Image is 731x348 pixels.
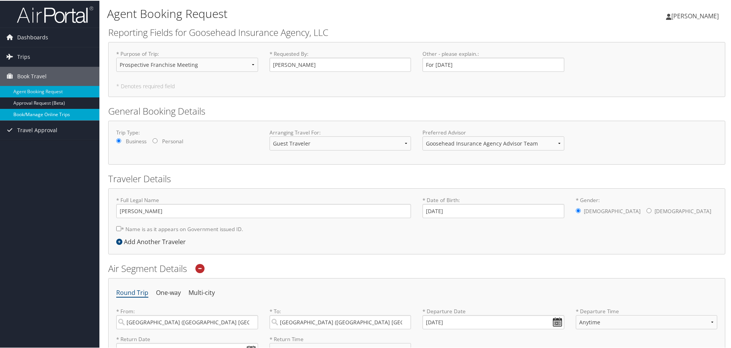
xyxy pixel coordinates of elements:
[422,314,564,329] input: MM/DD/YYYY
[584,203,640,218] label: [DEMOGRAPHIC_DATA]
[116,236,190,246] div: Add Another Traveler
[422,49,564,71] label: Other - please explain. :
[116,225,121,230] input: * Name is as it appears on Government issued ID.
[666,4,726,27] a: [PERSON_NAME]
[116,49,258,77] label: * Purpose of Trip :
[270,49,411,71] label: * Requested By :
[116,314,258,329] input: City or Airport Code
[126,137,146,144] label: Business
[422,196,564,217] label: * Date of Birth:
[108,261,725,274] h2: Air Segment Details
[116,83,717,88] h5: * Denotes required field
[108,104,725,117] h2: General Booking Details
[108,172,725,185] h2: Traveler Details
[647,207,651,212] input: * Gender:[DEMOGRAPHIC_DATA][DEMOGRAPHIC_DATA]
[270,57,411,71] input: * Requested By:
[17,66,47,85] span: Book Travel
[156,285,181,299] li: One-way
[107,5,520,21] h1: Agent Booking Request
[116,57,258,71] select: * Purpose of Trip:
[422,307,564,314] label: * Departure Date
[576,307,718,335] label: * Departure Time
[17,120,57,139] span: Travel Approval
[576,196,718,219] label: * Gender:
[116,128,258,136] label: Trip Type:
[188,285,215,299] li: Multi-city
[270,128,411,136] label: Arranging Travel For:
[162,137,183,144] label: Personal
[17,27,48,46] span: Dashboards
[270,335,411,342] label: * Return Time
[116,285,148,299] li: Round Trip
[116,307,258,329] label: * From:
[576,207,581,212] input: * Gender:[DEMOGRAPHIC_DATA][DEMOGRAPHIC_DATA]
[422,128,564,136] label: Preferred Advisor
[270,314,411,329] input: City or Airport Code
[17,5,93,23] img: airportal-logo.png
[270,307,411,329] label: * To:
[116,335,258,342] label: * Return Date
[422,57,564,71] input: Other - please explain.:
[655,203,711,218] label: [DEMOGRAPHIC_DATA]
[116,221,243,235] label: * Name is as it appears on Government issued ID.
[576,314,718,329] select: * Departure Time
[422,203,564,217] input: * Date of Birth:
[116,203,411,217] input: * Full Legal Name
[671,11,719,19] span: [PERSON_NAME]
[116,196,411,217] label: * Full Legal Name
[17,47,30,66] span: Trips
[108,25,725,38] h2: Reporting Fields for Goosehead Insurance Agency, LLC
